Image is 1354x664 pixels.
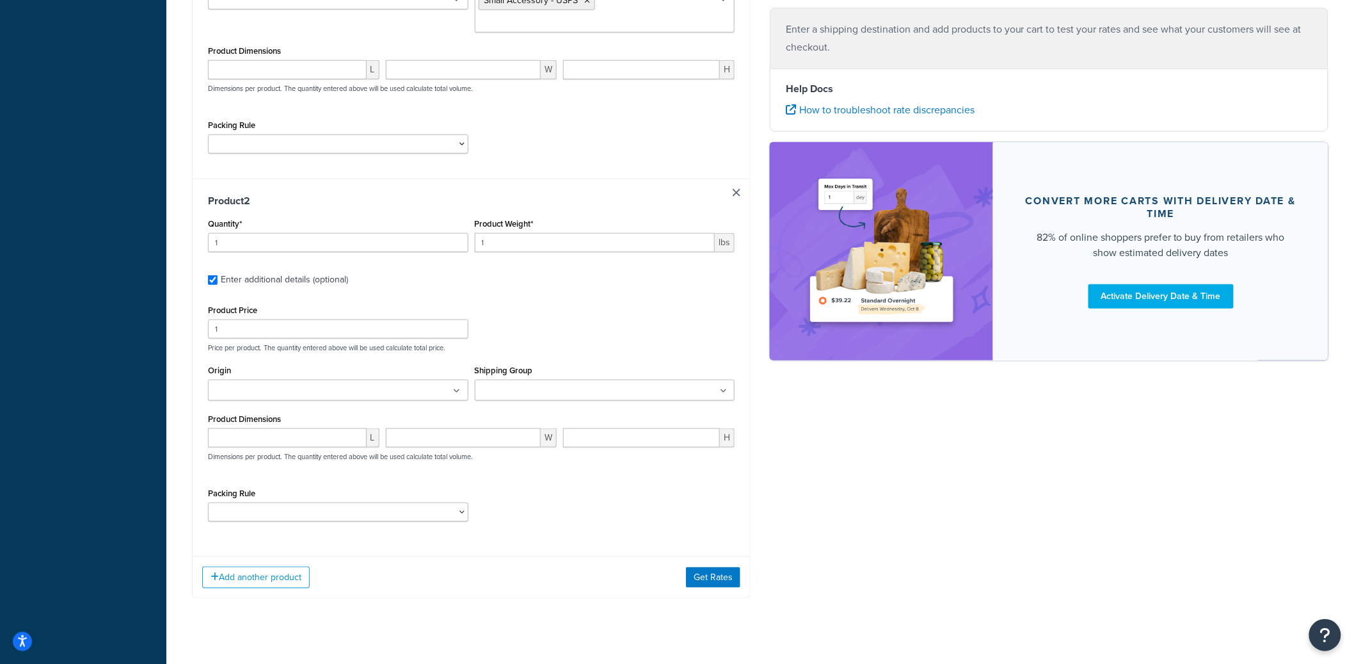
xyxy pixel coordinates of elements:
[208,219,242,229] label: Quantity*
[475,233,715,252] input: 0.00
[802,161,962,341] img: feature-image-ddt-36eae7f7280da8017bfb280eaccd9c446f90b1fe08728e4019434db127062ab4.png
[1088,284,1234,309] a: Activate Delivery Date & Time
[720,428,735,448] span: H
[221,271,348,289] div: Enter additional details (optional)
[367,428,379,448] span: L
[786,20,1312,56] p: Enter a shipping destination and add products to your cart to test your rates and see what your c...
[541,428,557,448] span: W
[205,343,738,352] p: Price per product. The quantity entered above will be used calculate total price.
[1024,195,1298,220] div: Convert more carts with delivery date & time
[208,414,281,424] label: Product Dimensions
[205,452,473,461] p: Dimensions per product. The quantity entered above will be used calculate total volume.
[720,60,735,79] span: H
[1309,619,1341,651] button: Open Resource Center
[205,84,473,93] p: Dimensions per product. The quantity entered above will be used calculate total volume.
[715,233,735,252] span: lbs
[208,195,735,207] h3: Product 2
[733,189,740,197] a: Remove Item
[475,366,533,375] label: Shipping Group
[208,46,281,56] label: Product Dimensions
[786,81,1312,97] h4: Help Docs
[208,120,255,130] label: Packing Rule
[208,305,257,315] label: Product Price
[208,366,231,375] label: Origin
[541,60,557,79] span: W
[686,567,740,588] button: Get Rates
[202,567,310,588] button: Add another product
[208,275,218,285] input: Enter additional details (optional)
[208,489,255,498] label: Packing Rule
[475,219,534,229] label: Product Weight*
[1024,230,1298,261] div: 82% of online shoppers prefer to buy from retailers who show estimated delivery dates
[367,60,379,79] span: L
[786,102,975,117] a: How to troubleshoot rate discrepancies
[208,233,468,252] input: 0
